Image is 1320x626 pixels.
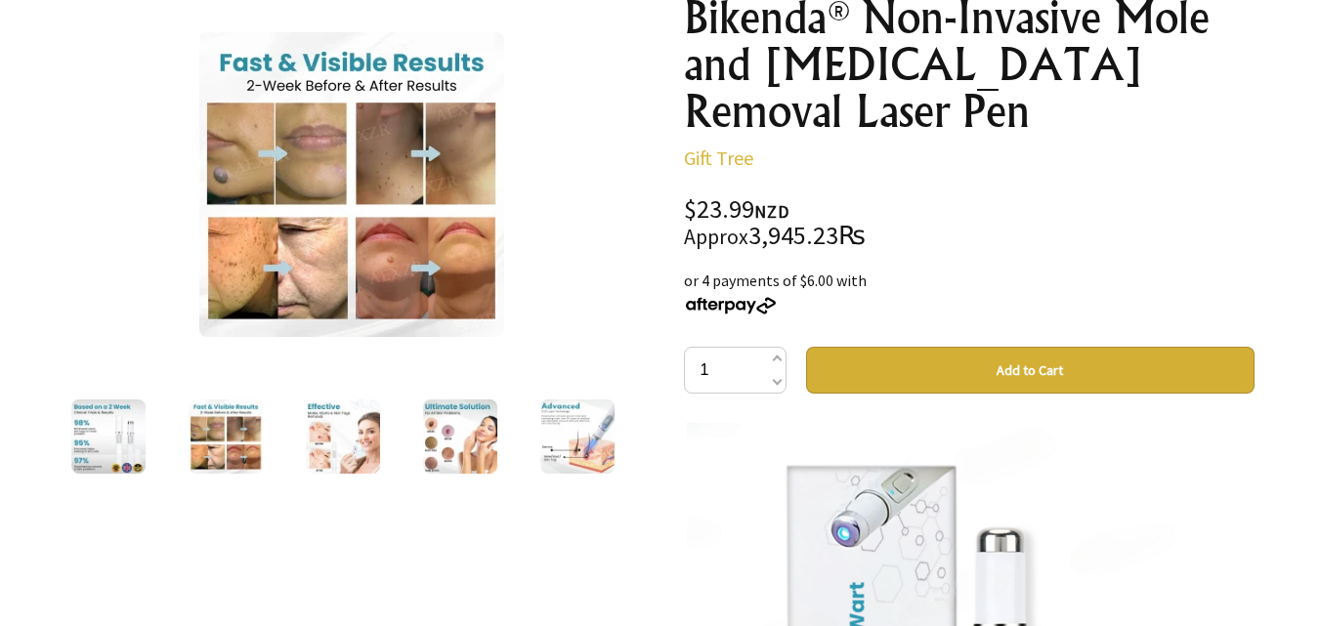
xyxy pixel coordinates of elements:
img: Bikenda® Non-Invasive Mole and Wart Removal Laser Pen [189,399,263,474]
div: $23.99 3,945.23₨ [684,197,1255,249]
button: Add to Cart [806,347,1255,394]
a: Gift Tree [684,146,753,170]
img: Bikenda® Non-Invasive Mole and Wart Removal Laser Pen [306,399,380,474]
img: Bikenda® Non-Invasive Mole and Wart Removal Laser Pen [71,399,146,474]
img: Bikenda® Non-Invasive Mole and Wart Removal Laser Pen [199,32,504,337]
img: Afterpay [684,297,778,314]
span: NZD [754,200,789,223]
img: Bikenda® Non-Invasive Mole and Wart Removal Laser Pen [423,399,497,474]
div: or 4 payments of $6.00 with [684,269,1255,315]
img: Bikenda® Non-Invasive Mole and Wart Removal Laser Pen [540,399,615,474]
small: Approx [684,224,748,250]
